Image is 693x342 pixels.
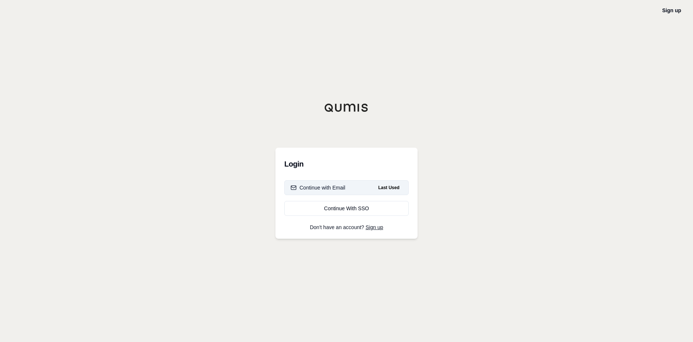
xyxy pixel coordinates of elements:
[662,7,681,13] a: Sign up
[375,183,402,192] span: Last Used
[291,184,345,191] div: Continue with Email
[284,225,409,230] p: Don't have an account?
[366,224,383,230] a: Sign up
[284,157,409,171] h3: Login
[284,180,409,195] button: Continue with EmailLast Used
[284,201,409,216] a: Continue With SSO
[324,103,369,112] img: Qumis
[291,205,402,212] div: Continue With SSO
